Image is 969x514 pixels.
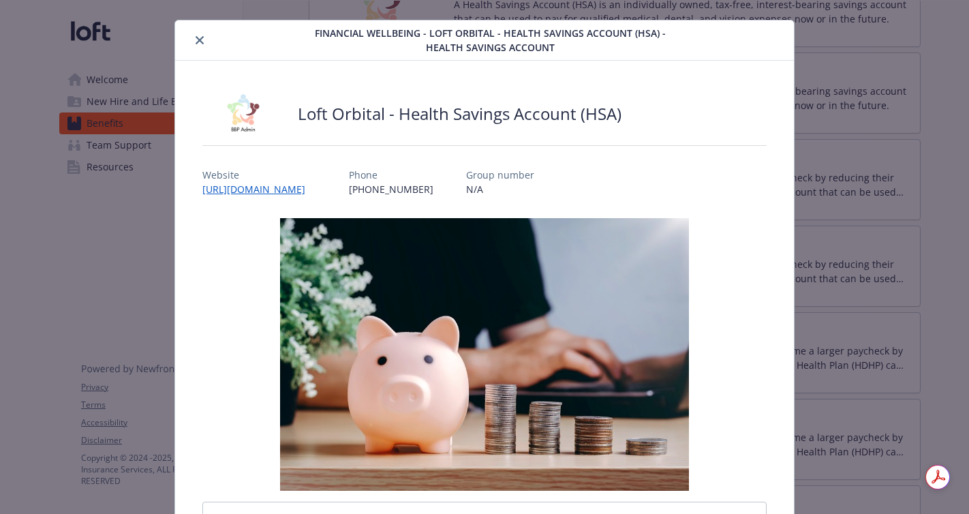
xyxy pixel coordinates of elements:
p: Group number [466,168,534,182]
a: [URL][DOMAIN_NAME] [202,183,316,196]
p: Website [202,168,316,182]
h2: Loft Orbital - Health Savings Account (HSA) [298,102,621,125]
p: N/A [466,182,534,196]
img: banner [280,218,689,491]
span: Financial Wellbeing - Loft Orbital - Health Savings Account (HSA) - Health Savings Account [307,26,672,55]
p: [PHONE_NUMBER] [349,182,433,196]
img: BBP Administration [202,93,284,134]
p: Phone [349,168,433,182]
button: close [191,32,208,48]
